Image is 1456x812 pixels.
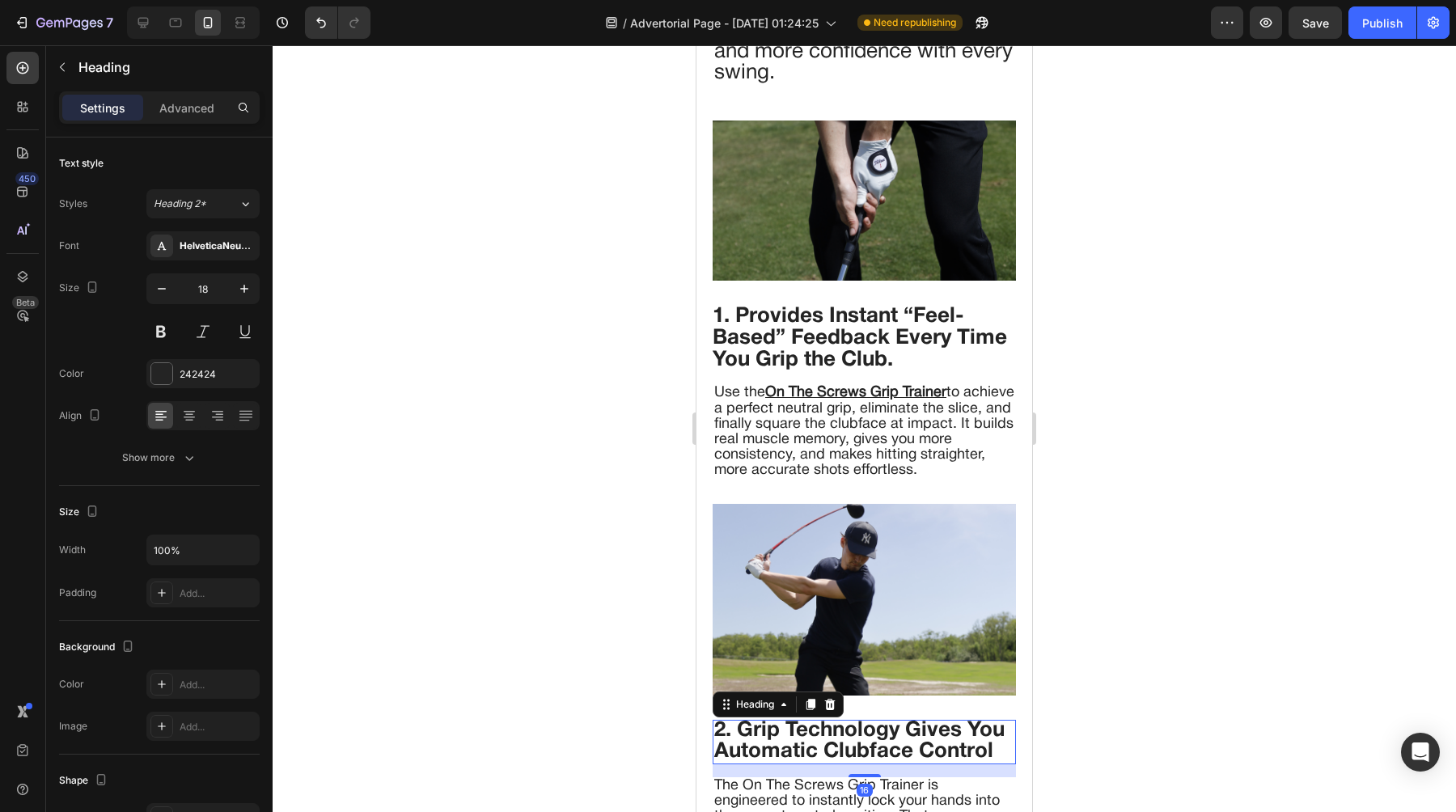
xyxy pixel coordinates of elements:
[305,6,370,39] div: Undo/Redo
[146,189,260,218] button: Heading 2*
[180,367,256,382] div: 242424
[1302,16,1329,30] span: Save
[696,45,1032,812] iframe: Design area
[1289,6,1342,39] button: Save
[630,15,819,32] span: Advertorial Page - [DATE] 01:24:25
[180,586,256,601] div: Add...
[874,15,956,30] span: Need republishing
[59,366,84,381] div: Color
[154,197,206,211] span: Heading 2*
[59,636,138,658] div: Background
[623,15,627,32] span: /
[59,277,102,299] div: Size
[122,450,197,466] div: Show more
[180,678,256,692] div: Add...
[59,501,102,523] div: Size
[59,405,104,427] div: Align
[159,99,214,116] p: Advanced
[59,156,104,171] div: Text style
[15,172,39,185] div: 450
[1401,733,1440,772] div: Open Intercom Messenger
[80,99,125,116] p: Settings
[180,239,256,254] div: HelveticaNeueBold
[59,443,260,472] button: Show more
[12,296,39,309] div: Beta
[147,535,259,565] input: Auto
[59,677,84,691] div: Color
[6,6,121,39] button: 7
[1362,15,1403,32] div: Publish
[59,719,87,734] div: Image
[106,13,113,32] p: 7
[78,57,253,77] p: Heading
[1348,6,1416,39] button: Publish
[59,770,111,792] div: Shape
[180,720,256,734] div: Add...
[59,197,87,211] div: Styles
[59,586,96,600] div: Padding
[59,239,79,253] div: Font
[59,543,86,557] div: Width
